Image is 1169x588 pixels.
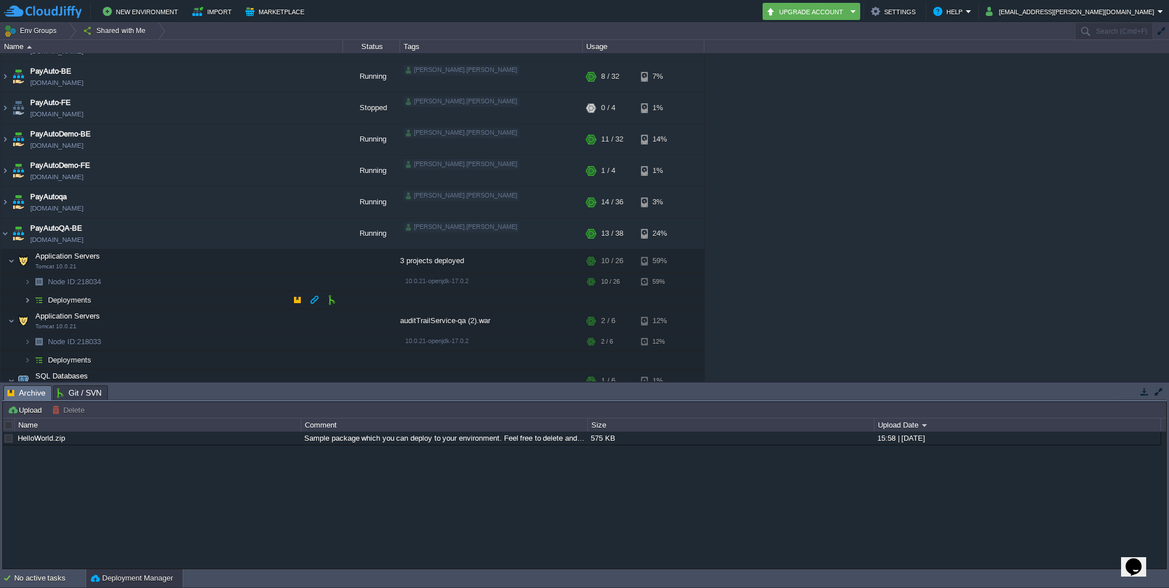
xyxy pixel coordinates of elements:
span: Node ID: [48,277,77,286]
a: Application ServersTomcat 10.0.21 [34,252,102,260]
img: AMDAwAAAACH5BAEAAAAALAAAAAABAAEAAAICRAEAOw== [27,46,32,49]
img: AMDAwAAAACH5BAEAAAAALAAAAAABAAEAAAICRAEAOw== [10,155,26,186]
div: 1% [641,369,678,392]
img: AMDAwAAAACH5BAEAAAAALAAAAAABAAEAAAICRAEAOw== [24,273,31,291]
a: [DOMAIN_NAME] [30,140,83,151]
button: Shared with Me [83,23,150,39]
img: AMDAwAAAACH5BAEAAAAALAAAAAABAAEAAAICRAEAOw== [8,249,15,272]
div: Running [343,61,400,92]
img: AMDAwAAAACH5BAEAAAAALAAAAAABAAEAAAICRAEAOw== [15,309,31,332]
span: Tomcat 10.0.21 [35,323,76,330]
button: Deployment Manager [91,573,173,584]
div: auditTrailService-qa (2).war [400,309,583,332]
div: 59% [641,273,678,291]
div: Name [15,418,301,432]
span: PayAuto-FE [30,97,71,108]
a: PayAuto-BE [30,66,71,77]
img: AMDAwAAAACH5BAEAAAAALAAAAAABAAEAAAICRAEAOw== [1,92,10,123]
div: No active tasks [14,569,86,587]
div: Usage [583,40,704,53]
div: 8 / 32 [601,61,619,92]
div: Running [343,124,400,155]
div: 575 KB [588,432,873,445]
a: [DOMAIN_NAME] [30,203,83,214]
div: Size [588,418,874,432]
a: Node ID:218034 [47,277,103,287]
span: 10.0.21-openjdk-17.0.2 [405,337,469,344]
div: Running [343,155,400,186]
div: Upload Date [875,418,1160,432]
div: [PERSON_NAME].[PERSON_NAME] [404,191,519,201]
span: PayAutoDemo-BE [30,128,91,140]
div: Running [343,187,400,218]
div: 1 / 6 [601,369,615,392]
div: [PERSON_NAME].[PERSON_NAME] [404,65,519,75]
button: [EMAIL_ADDRESS][PERSON_NAME][DOMAIN_NAME] [986,5,1158,18]
img: AMDAwAAAACH5BAEAAAAALAAAAAABAAEAAAICRAEAOw== [10,218,26,249]
div: 12% [641,309,678,332]
button: New Environment [103,5,182,18]
div: 1 / 4 [601,155,615,186]
div: 1% [641,155,678,186]
span: 218034 [47,277,103,287]
button: Import [192,5,235,18]
div: Comment [302,418,587,432]
img: AMDAwAAAACH5BAEAAAAALAAAAAABAAEAAAICRAEAOw== [24,291,31,309]
div: Name [1,40,342,53]
a: PayAutoqa [30,191,67,203]
div: 1% [641,92,678,123]
div: 0 / 4 [601,92,615,123]
img: AMDAwAAAACH5BAEAAAAALAAAAAABAAEAAAICRAEAOw== [31,291,47,309]
div: Sample package which you can deploy to your environment. Feel free to delete and upload a package... [301,432,587,445]
a: [DOMAIN_NAME] [30,77,83,88]
img: AMDAwAAAACH5BAEAAAAALAAAAAABAAEAAAICRAEAOw== [10,187,26,218]
span: 218033 [47,337,103,347]
a: SQL Databases [34,372,90,380]
a: Deployments [47,295,93,305]
a: PayAutoDemo-FE [30,160,90,171]
a: Node ID:218033 [47,337,103,347]
a: HelloWorld.zip [18,434,65,442]
img: AMDAwAAAACH5BAEAAAAALAAAAAABAAEAAAICRAEAOw== [1,187,10,218]
button: Upgrade Account [766,5,847,18]
span: Application Servers [34,311,102,321]
div: [PERSON_NAME].[PERSON_NAME] [404,128,519,138]
div: Running [343,218,400,249]
img: AMDAwAAAACH5BAEAAAAALAAAAAABAAEAAAICRAEAOw== [10,124,26,155]
img: AMDAwAAAACH5BAEAAAAALAAAAAABAAEAAAICRAEAOw== [1,218,10,249]
button: Env Groups [4,23,61,39]
div: [PERSON_NAME].[PERSON_NAME] [404,96,519,107]
a: [DOMAIN_NAME] [30,234,83,245]
img: AMDAwAAAACH5BAEAAAAALAAAAAABAAEAAAICRAEAOw== [15,369,31,392]
div: 2 / 6 [601,333,613,351]
span: Git / SVN [57,386,102,400]
button: Marketplace [245,5,308,18]
img: AMDAwAAAACH5BAEAAAAALAAAAAABAAEAAAICRAEAOw== [1,155,10,186]
span: Application Servers [34,251,102,261]
a: Deployments [47,355,93,365]
div: 3% [641,187,678,218]
a: [DOMAIN_NAME] [30,171,83,183]
div: [PERSON_NAME].[PERSON_NAME] [404,222,519,232]
div: 2 / 6 [601,309,615,332]
button: Upload [7,405,45,415]
a: [DOMAIN_NAME] [30,108,83,120]
img: AMDAwAAAACH5BAEAAAAALAAAAAABAAEAAAICRAEAOw== [31,351,47,369]
div: Stopped [343,92,400,123]
div: 15:58 | [DATE] [874,432,1160,445]
div: 3 projects deployed [400,249,583,272]
img: AMDAwAAAACH5BAEAAAAALAAAAAABAAEAAAICRAEAOw== [10,92,26,123]
span: Archive [7,386,46,400]
div: 14% [641,124,678,155]
img: AMDAwAAAACH5BAEAAAAALAAAAAABAAEAAAICRAEAOw== [31,273,47,291]
button: Delete [52,405,88,415]
img: AMDAwAAAACH5BAEAAAAALAAAAAABAAEAAAICRAEAOw== [31,333,47,351]
span: SQL Databases [34,371,90,381]
div: Status [344,40,400,53]
img: AMDAwAAAACH5BAEAAAAALAAAAAABAAEAAAICRAEAOw== [8,369,15,392]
